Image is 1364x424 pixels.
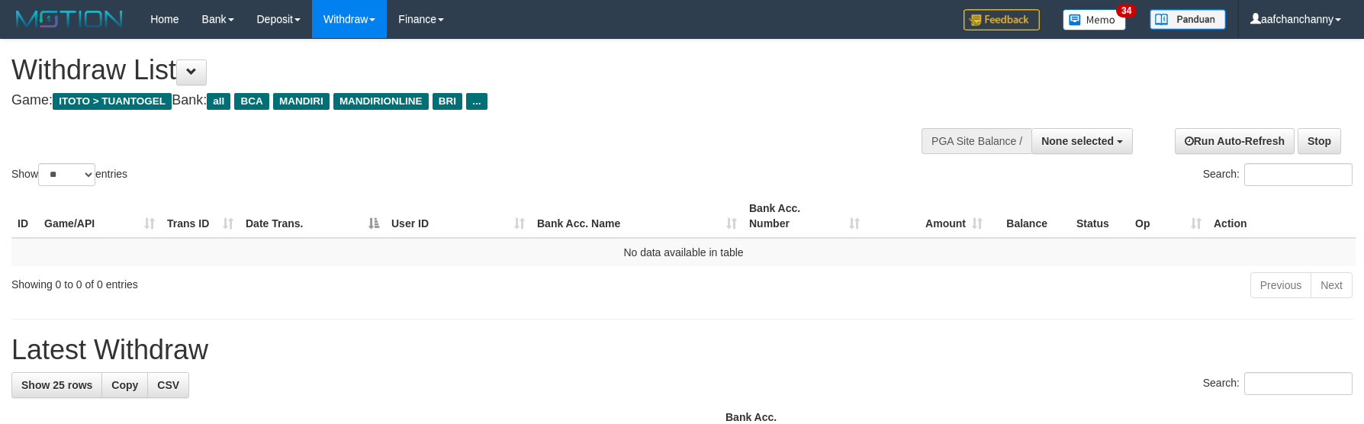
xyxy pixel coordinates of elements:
[11,271,557,292] div: Showing 0 to 0 of 0 entries
[866,194,989,238] th: Amount: activate to sort column ascending
[1129,194,1208,238] th: Op: activate to sort column ascending
[1175,128,1295,154] a: Run Auto-Refresh
[1244,163,1353,186] input: Search:
[273,93,330,110] span: MANDIRI
[333,93,429,110] span: MANDIRIONLINE
[1041,135,1114,147] span: None selected
[11,93,894,108] h4: Game: Bank:
[1031,128,1133,154] button: None selected
[989,194,1070,238] th: Balance
[11,372,102,398] a: Show 25 rows
[1298,128,1341,154] a: Stop
[1116,4,1137,18] span: 34
[207,93,230,110] span: all
[11,194,38,238] th: ID
[157,379,179,391] span: CSV
[531,194,743,238] th: Bank Acc. Name: activate to sort column ascending
[11,238,1356,266] td: No data available in table
[743,194,866,238] th: Bank Acc. Number: activate to sort column ascending
[11,163,127,186] label: Show entries
[1150,9,1226,30] img: panduan.png
[1250,272,1311,298] a: Previous
[53,93,172,110] span: ITOTO > TUANTOGEL
[433,93,462,110] span: BRI
[1208,194,1356,238] th: Action
[1063,9,1127,31] img: Button%20Memo.svg
[234,93,269,110] span: BCA
[1203,372,1353,395] label: Search:
[147,372,189,398] a: CSV
[240,194,385,238] th: Date Trans.: activate to sort column descending
[11,8,127,31] img: MOTION_logo.png
[466,93,487,110] span: ...
[11,55,894,85] h1: Withdraw List
[111,379,138,391] span: Copy
[1203,163,1353,186] label: Search:
[38,163,95,186] select: Showentries
[101,372,148,398] a: Copy
[1070,194,1129,238] th: Status
[963,9,1040,31] img: Feedback.jpg
[1244,372,1353,395] input: Search:
[11,335,1353,365] h1: Latest Withdraw
[922,128,1031,154] div: PGA Site Balance /
[38,194,161,238] th: Game/API: activate to sort column ascending
[161,194,240,238] th: Trans ID: activate to sort column ascending
[21,379,92,391] span: Show 25 rows
[1311,272,1353,298] a: Next
[385,194,531,238] th: User ID: activate to sort column ascending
